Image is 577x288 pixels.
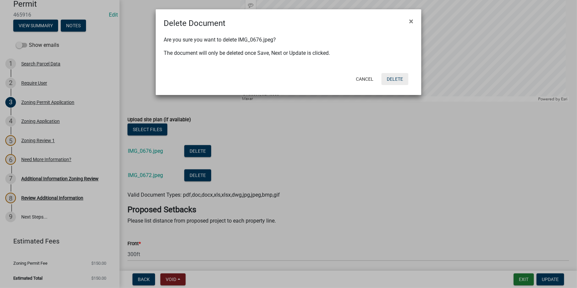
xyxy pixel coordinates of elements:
p: Are you sure you want to delete IMG_0676.jpeg? [164,36,413,44]
h4: Delete Document [164,17,225,29]
button: Delete [381,73,408,85]
span: × [409,17,413,26]
button: Close [404,12,419,31]
p: The document will only be deleted once Save, Next or Update is clicked. [164,49,413,57]
button: Cancel [351,73,379,85]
